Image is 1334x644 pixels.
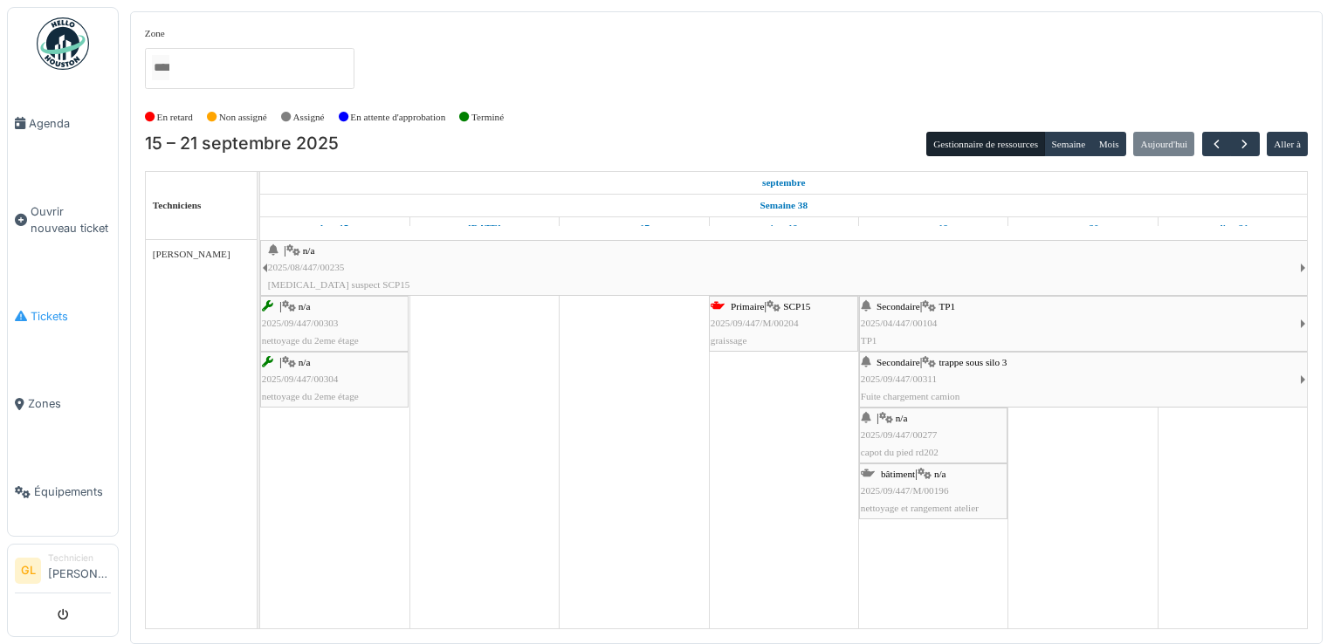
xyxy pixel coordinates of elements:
a: 19 septembre 2025 [914,217,952,239]
label: En attente d'approbation [350,110,445,125]
span: TP1 [861,335,877,346]
a: GL Technicien[PERSON_NAME] [15,552,111,593]
button: Aller à [1267,132,1308,156]
span: 2025/09/447/00311 [861,373,937,384]
span: nettoyage du 2eme étage [262,335,359,346]
h2: 15 – 21 septembre 2025 [145,134,339,154]
div: | [262,354,407,405]
span: 2025/09/447/00277 [861,429,938,440]
a: Semaine 38 [756,195,812,216]
span: Secondaire [877,357,920,367]
button: Semaine [1044,132,1092,156]
a: 16 septembre 2025 [464,217,505,239]
a: 15 septembre 2025 [316,217,353,239]
a: 18 septembre 2025 [766,217,802,239]
span: Secondaire [877,301,920,312]
span: Agenda [29,115,111,132]
img: Badge_color-CXgf-gQk.svg [37,17,89,70]
span: nettoyage et rangement atelier [861,503,979,513]
div: | [711,298,856,349]
span: nettoyage du 2eme étage [262,391,359,401]
span: Fuite chargement camion [861,391,960,401]
li: [PERSON_NAME] [48,552,111,589]
button: Aujourd'hui [1133,132,1194,156]
span: capot du pied rd202 [861,447,939,457]
span: n/a [299,357,311,367]
input: Tous [152,55,169,80]
a: Tickets [8,272,118,360]
span: 2025/08/447/00235 [268,262,345,272]
label: En retard [157,110,193,125]
span: n/a [303,245,315,256]
div: | [861,466,1006,517]
span: TP1 [939,301,955,312]
span: Équipements [34,483,111,500]
span: 2025/09/447/00304 [262,373,339,384]
a: 17 septembre 2025 [615,217,654,239]
a: Agenda [8,79,118,168]
div: | [262,298,407,349]
span: 2025/04/447/00104 [861,318,938,328]
label: Assigné [293,110,325,125]
span: n/a [896,413,908,423]
span: Zones [28,395,111,412]
button: Gestionnaire de ressources [926,132,1045,156]
a: 20 septembre 2025 [1063,217,1104,239]
div: | [861,298,1300,349]
a: 21 septembre 2025 [1214,217,1253,239]
a: Équipements [8,448,118,536]
button: Précédent [1202,132,1231,157]
button: Mois [1091,132,1126,156]
div: | [268,243,1300,293]
span: [PERSON_NAME] [153,249,230,259]
a: 15 septembre 2025 [758,172,810,194]
span: n/a [934,469,946,479]
a: Ouvrir nouveau ticket [8,168,118,272]
button: Suivant [1230,132,1259,157]
span: [MEDICAL_DATA] suspect SCP15 [268,279,410,290]
div: | [861,354,1300,405]
div: Technicien [48,552,111,565]
span: n/a [299,301,311,312]
span: Techniciens [153,200,202,210]
a: Zones [8,360,118,449]
span: Tickets [31,308,111,325]
span: Ouvrir nouveau ticket [31,203,111,236]
span: SCP15 [783,301,810,312]
span: 2025/09/447/M/00204 [711,318,799,328]
label: Terminé [471,110,504,125]
span: Primaire [731,301,765,312]
li: GL [15,558,41,584]
label: Zone [145,26,165,41]
span: 2025/09/447/M/00196 [861,485,949,496]
span: trappe sous silo 3 [939,357,1007,367]
label: Non assigné [219,110,267,125]
div: | [861,410,1006,461]
span: graissage [711,335,747,346]
span: 2025/09/447/00303 [262,318,339,328]
span: bâtiment [881,469,915,479]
